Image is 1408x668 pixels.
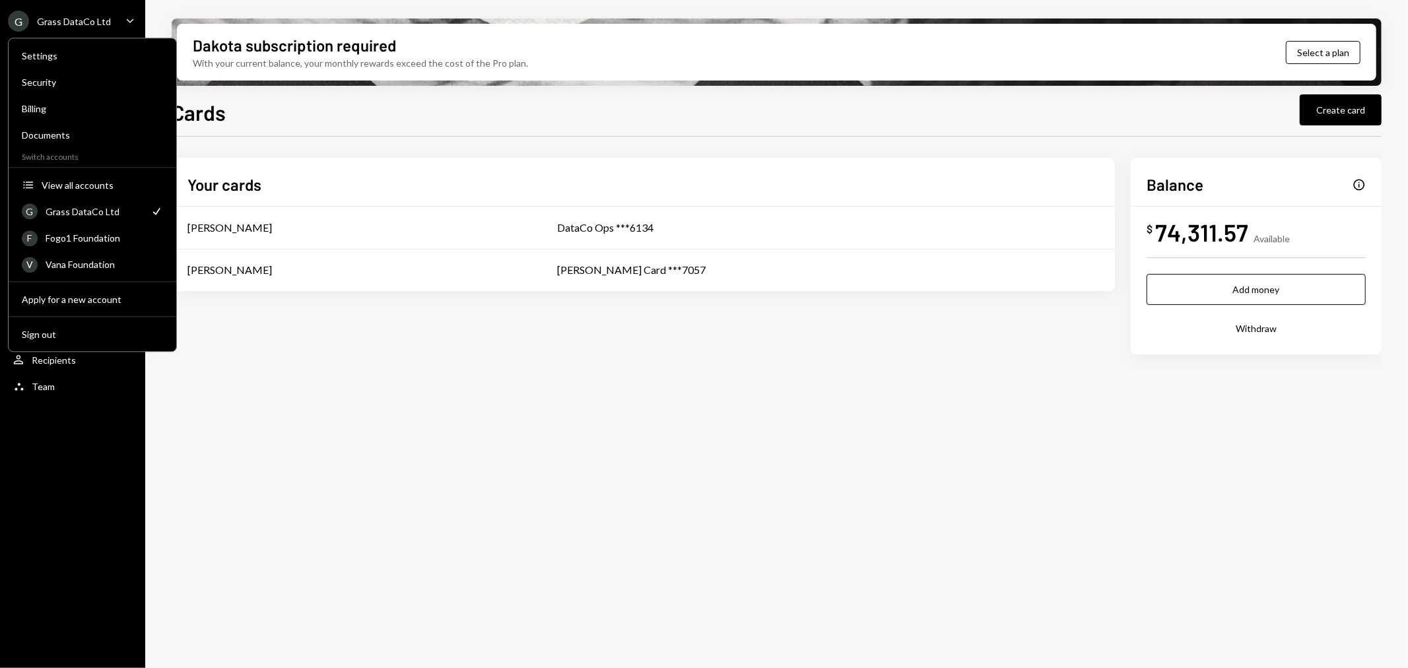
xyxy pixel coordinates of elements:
div: F [22,230,38,246]
button: Create card [1300,94,1382,125]
div: [PERSON_NAME] [187,262,272,278]
h2: Your cards [187,174,261,195]
div: V [22,257,38,273]
a: Documents [14,123,171,147]
a: Team [8,374,137,398]
div: Grass DataCo Ltd [37,16,111,27]
div: [PERSON_NAME] Card ***7057 [557,262,1099,278]
div: 74,311.57 [1155,217,1248,247]
a: VVana Foundation [14,252,171,276]
a: Billing [14,96,171,120]
button: Add money [1147,274,1366,305]
div: DataCo Ops ***6134 [557,220,1099,236]
button: Apply for a new account [14,288,171,312]
div: Grass DataCo Ltd [46,206,142,217]
div: Switch accounts [9,149,176,162]
div: Documents [22,129,163,141]
button: View all accounts [14,174,171,197]
div: $ [1147,222,1153,236]
button: Select a plan [1286,41,1360,64]
h1: Cards [172,99,226,125]
a: Settings [14,44,171,67]
div: Billing [22,103,163,114]
div: Settings [22,50,163,61]
div: Sign out [22,329,163,340]
div: With your current balance, your monthly rewards exceed the cost of the Pro plan. [193,56,528,70]
a: FFogo1 Foundation [14,226,171,250]
div: [PERSON_NAME] [187,220,272,236]
button: Withdraw [1147,313,1366,344]
div: G [22,203,38,219]
div: Dakota subscription required [193,34,396,56]
div: Apply for a new account [22,294,163,305]
button: Sign out [14,323,171,347]
div: Vana Foundation [46,259,163,270]
a: Recipients [8,348,137,372]
div: Security [22,77,163,88]
div: View all accounts [42,180,163,191]
h2: Balance [1147,174,1203,195]
div: Team [32,381,55,392]
div: Recipients [32,354,76,366]
div: G [8,11,29,32]
div: Available [1254,233,1290,244]
a: Security [14,70,171,94]
div: Fogo1 Foundation [46,232,163,244]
